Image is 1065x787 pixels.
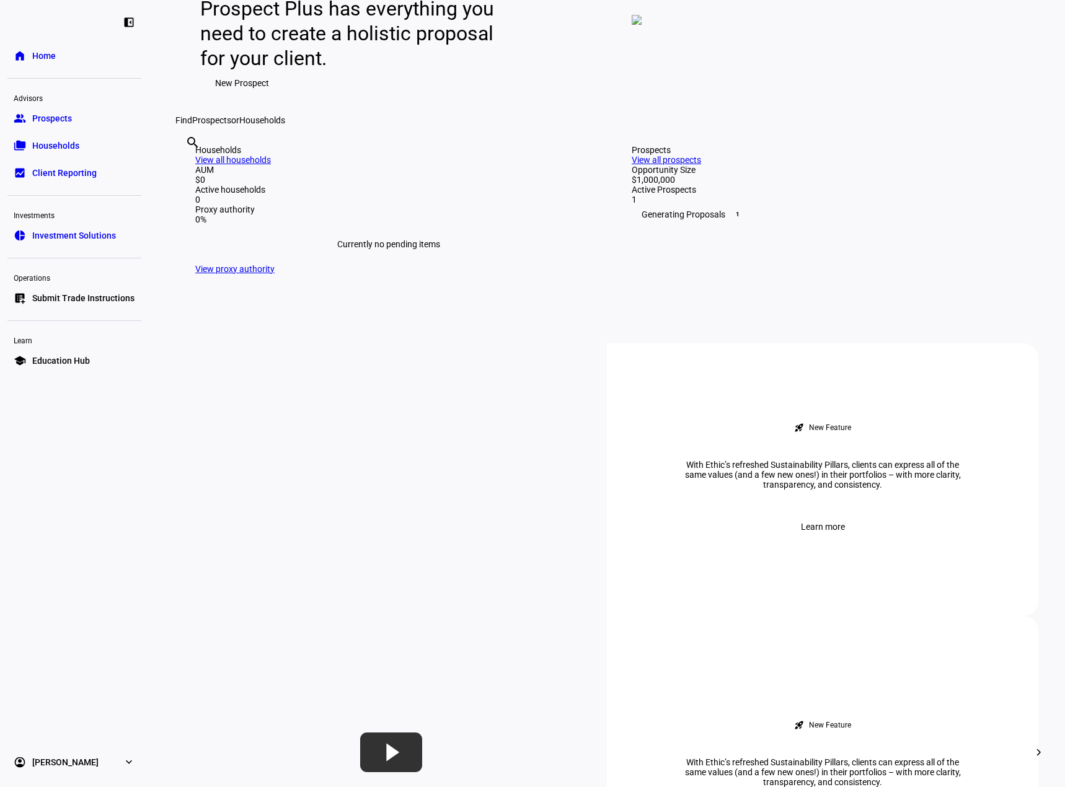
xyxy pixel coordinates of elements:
a: groupProspects [7,106,141,131]
div: Operations [7,268,141,286]
div: Households [195,145,582,155]
span: Prospects [192,115,231,125]
mat-icon: search [185,135,200,150]
eth-mat-symbol: list_alt_add [14,292,26,304]
mat-icon: chevron_right [1032,745,1046,760]
div: With Ethic’s refreshed Sustainability Pillars, clients can express all of the same values (and a ... [668,460,978,490]
eth-mat-symbol: account_circle [14,756,26,768]
span: Education Hub [32,354,90,367]
span: [PERSON_NAME] [32,756,99,768]
a: bid_landscapeClient Reporting [7,160,141,185]
div: New Feature [809,423,851,433]
div: AUM [195,165,582,175]
span: Submit Trade Instructions [32,292,135,304]
div: Currently no pending items [195,224,582,264]
span: 1 [733,209,743,219]
a: folder_copyHouseholds [7,133,141,158]
eth-mat-symbol: left_panel_close [123,16,135,29]
div: Advisors [7,89,141,106]
input: Enter name of prospect or household [185,152,188,167]
div: Opportunity Size [632,165,1019,175]
div: Active Prospects [632,185,1019,195]
a: View all households [195,155,271,165]
div: Find or [175,115,1038,125]
div: Prospects [632,145,1019,155]
div: With Ethic’s refreshed Sustainability Pillars, clients can express all of the same values (and a ... [668,757,978,787]
div: Active households [195,185,582,195]
div: $1,000,000 [632,175,1019,185]
span: Client Reporting [32,167,97,179]
eth-mat-symbol: bid_landscape [14,167,26,179]
div: 1 [632,195,1019,204]
img: empty-tasks.png [632,15,642,25]
eth-mat-symbol: expand_more [123,756,135,768]
span: Learn more [801,514,845,539]
a: View all prospects [632,155,701,165]
mat-icon: rocket_launch [794,423,804,433]
span: Home [32,50,56,62]
eth-mat-symbol: group [14,112,26,125]
div: Learn [7,331,141,348]
div: New Feature [809,720,851,730]
eth-mat-symbol: home [14,50,26,62]
eth-mat-symbol: folder_copy [14,139,26,152]
button: Learn more [786,514,860,539]
a: View proxy authority [195,264,275,274]
a: pie_chartInvestment Solutions [7,223,141,248]
div: Generating Proposals [632,204,1019,224]
eth-mat-symbol: school [14,354,26,367]
div: Investments [7,206,141,223]
span: New Prospect [215,71,269,95]
button: New Prospect [200,71,284,95]
div: $0 [195,175,582,185]
mat-icon: rocket_launch [794,720,804,730]
div: 0 [195,195,582,204]
span: Households [239,115,285,125]
eth-mat-symbol: pie_chart [14,229,26,242]
span: Investment Solutions [32,229,116,242]
div: Proxy authority [195,204,582,214]
span: Households [32,139,79,152]
div: 0% [195,214,582,224]
span: Prospects [32,112,72,125]
a: homeHome [7,43,141,68]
